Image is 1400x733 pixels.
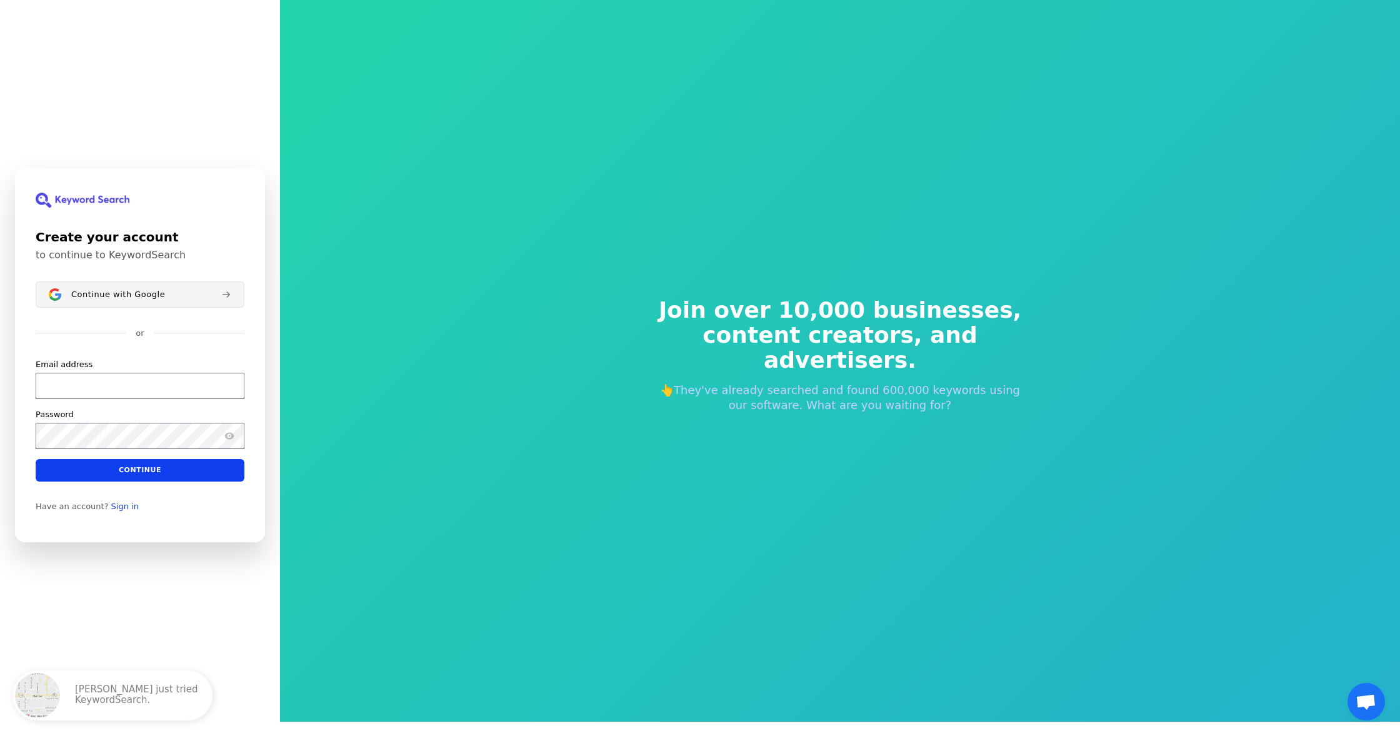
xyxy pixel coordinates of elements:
span: content creators, and advertisers. [650,323,1030,373]
span: Have an account? [36,502,109,512]
p: 👆They've already searched and found 600,000 keywords using our software. What are you waiting for? [650,383,1030,413]
a: Open chat [1347,683,1385,720]
span: Continue with Google [71,290,165,300]
img: Sign in with Google [49,288,61,301]
button: Continue [36,459,244,482]
button: Sign in with GoogleContinue with Google [36,281,244,308]
p: or [136,328,144,339]
label: Email address [36,359,92,370]
label: Password [36,409,74,420]
p: [PERSON_NAME] just tried KeywordSearch. [75,684,200,707]
button: Show password [222,428,237,443]
a: Sign in [111,502,139,512]
img: KeywordSearch [36,193,129,208]
h1: Create your account [36,228,244,246]
img: Hemet, California, United States [15,673,60,718]
p: to continue to KeywordSearch [36,249,244,261]
span: Join over 10,000 businesses, [650,298,1030,323]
